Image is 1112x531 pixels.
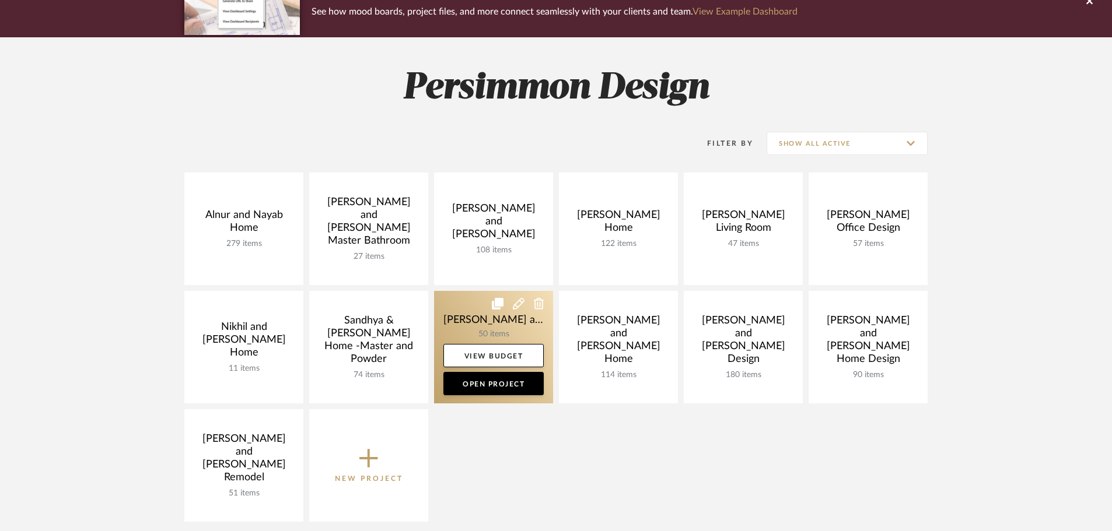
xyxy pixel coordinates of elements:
[309,409,428,522] button: New Project
[319,370,419,380] div: 74 items
[194,488,294,498] div: 51 items
[693,7,798,16] a: View Example Dashboard
[443,245,544,255] div: 108 items
[692,138,753,149] div: Filter By
[136,66,976,110] h2: Persimmon Design
[319,252,419,262] div: 27 items
[693,370,793,380] div: 180 items
[312,3,798,20] p: See how mood boards, project files, and more connect seamlessly with your clients and team.
[319,314,419,370] div: Sandhya & [PERSON_NAME] Home -Master and Powder
[568,209,669,239] div: [PERSON_NAME] Home
[319,196,419,252] div: [PERSON_NAME] and [PERSON_NAME] Master Bathroom
[693,209,793,239] div: [PERSON_NAME] Living Room
[818,239,918,249] div: 57 items
[443,202,544,245] div: [PERSON_NAME] and [PERSON_NAME]
[818,314,918,370] div: [PERSON_NAME] and [PERSON_NAME] Home Design
[194,432,294,488] div: [PERSON_NAME] and [PERSON_NAME] Remodel
[443,372,544,395] a: Open Project
[818,209,918,239] div: [PERSON_NAME] Office Design
[194,321,294,364] div: Nikhil and [PERSON_NAME] Home
[443,344,544,367] a: View Budget
[693,239,793,249] div: 47 items
[335,473,403,484] p: New Project
[194,239,294,249] div: 279 items
[693,314,793,370] div: [PERSON_NAME] and [PERSON_NAME] Design
[568,239,669,249] div: 122 items
[194,209,294,239] div: Alnur and Nayab Home
[568,370,669,380] div: 114 items
[194,364,294,374] div: 11 items
[818,370,918,380] div: 90 items
[568,314,669,370] div: [PERSON_NAME] and [PERSON_NAME] Home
